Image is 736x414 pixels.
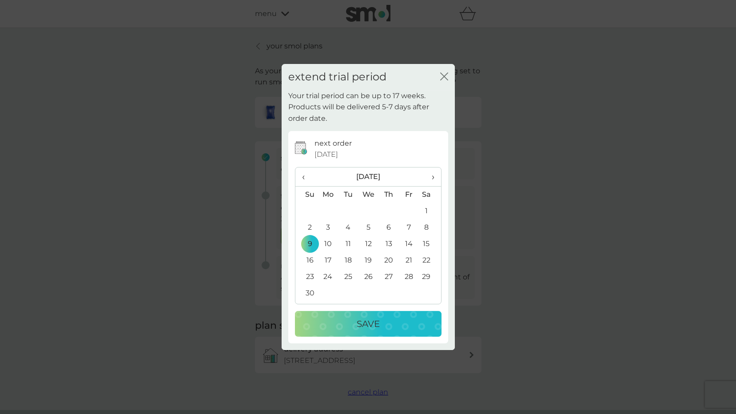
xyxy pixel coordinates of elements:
h2: extend trial period [288,71,386,84]
td: 10 [318,236,338,252]
th: Mo [318,186,338,203]
th: Tu [338,186,358,203]
td: 2 [295,219,318,236]
span: ‹ [302,167,311,186]
th: Fr [399,186,419,203]
td: 17 [318,252,338,269]
button: Save [295,311,442,337]
td: 6 [378,219,398,236]
span: [DATE] [314,149,338,160]
td: 15 [418,236,441,252]
td: 29 [418,269,441,285]
span: › [425,167,434,186]
td: 8 [418,219,441,236]
td: 21 [399,252,419,269]
td: 24 [318,269,338,285]
td: 5 [358,219,378,236]
p: Your trial period can be up to 17 weeks. Products will be delivered 5-7 days after order date. [288,90,448,124]
td: 9 [295,236,318,252]
td: 7 [399,219,419,236]
td: 19 [358,252,378,269]
td: 27 [378,269,398,285]
th: Su [295,186,318,203]
td: 28 [399,269,419,285]
td: 23 [295,269,318,285]
td: 25 [338,269,358,285]
th: [DATE] [318,167,419,187]
td: 11 [338,236,358,252]
td: 16 [295,252,318,269]
td: 3 [318,219,338,236]
button: close [440,72,448,82]
th: Sa [418,186,441,203]
td: 13 [378,236,398,252]
th: We [358,186,378,203]
td: 26 [358,269,378,285]
td: 12 [358,236,378,252]
td: 14 [399,236,419,252]
td: 18 [338,252,358,269]
p: Save [357,317,380,331]
td: 4 [338,219,358,236]
td: 20 [378,252,398,269]
td: 30 [295,285,318,302]
p: next order [314,138,352,149]
th: Th [378,186,398,203]
td: 1 [418,203,441,219]
td: 22 [418,252,441,269]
